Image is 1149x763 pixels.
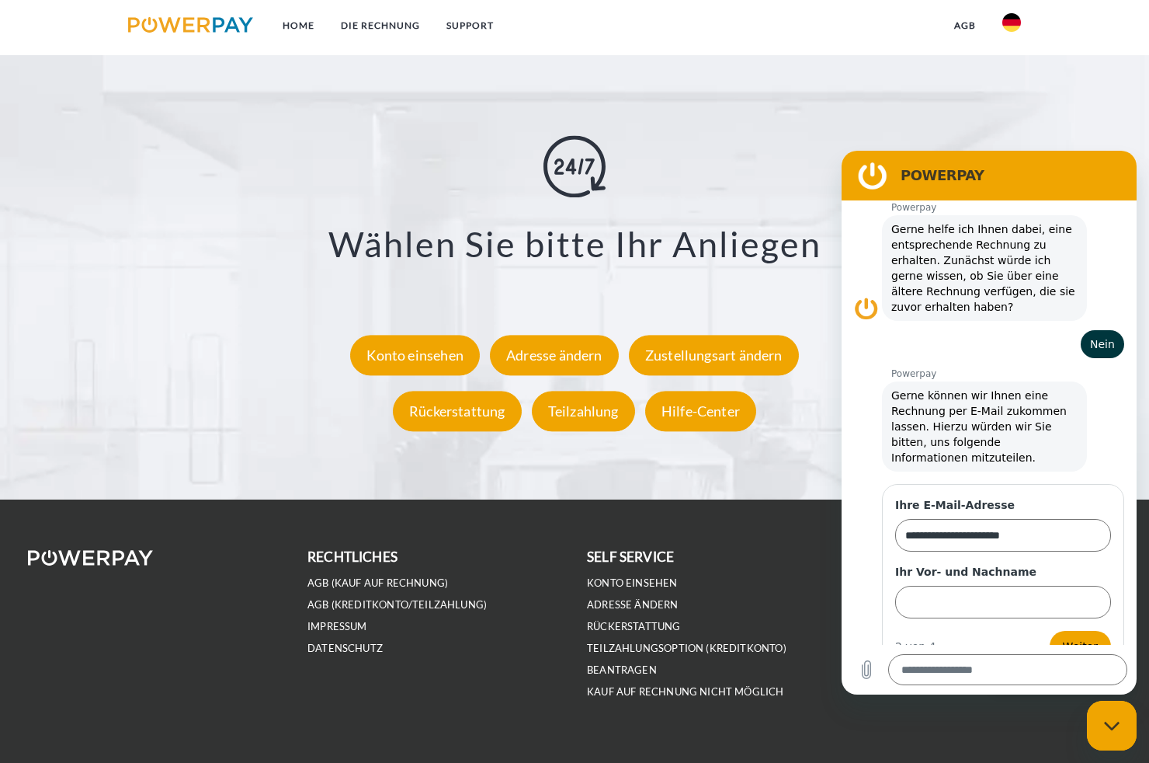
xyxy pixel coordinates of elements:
div: Teilzahlung [532,391,635,431]
div: Hilfe-Center [645,391,756,431]
a: Teilzahlung [528,402,639,420]
a: IMPRESSUM [307,620,367,633]
a: Kauf auf Rechnung nicht möglich [587,685,784,699]
div: Zustellungsart ändern [629,335,799,375]
iframe: Schaltfläche zum Öffnen des Messaging-Fensters; Konversation läuft [1087,701,1137,751]
a: agb [941,12,989,40]
a: Konto einsehen [346,347,484,364]
b: rechtliches [307,549,397,565]
div: Rückerstattung [393,391,522,431]
a: DATENSCHUTZ [307,642,383,655]
a: Home [269,12,328,40]
a: Adresse ändern [587,598,679,611]
div: Konto einsehen [350,335,480,375]
a: Hilfe-Center [641,402,760,420]
a: Teilzahlungsoption (KREDITKONTO) beantragen [587,642,786,677]
b: self service [587,549,674,565]
a: Rückerstattung [587,620,681,633]
a: Zustellungsart ändern [625,347,803,364]
a: DIE RECHNUNG [328,12,433,40]
a: Rückerstattung [389,402,526,420]
a: AGB (Kauf auf Rechnung) [307,577,448,590]
a: Adresse ändern [486,347,623,364]
a: SUPPORT [433,12,507,40]
h3: Wählen Sie bitte Ihr Anliegen [77,222,1072,266]
img: logo-powerpay-white.svg [28,550,153,566]
img: logo-powerpay.svg [128,17,253,33]
img: online-shopping.svg [543,135,606,197]
iframe: Messaging-Fenster [842,151,1137,695]
img: de [1002,13,1021,32]
a: AGB (Kreditkonto/Teilzahlung) [307,598,487,611]
div: Adresse ändern [490,335,619,375]
a: Konto einsehen [587,577,678,590]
